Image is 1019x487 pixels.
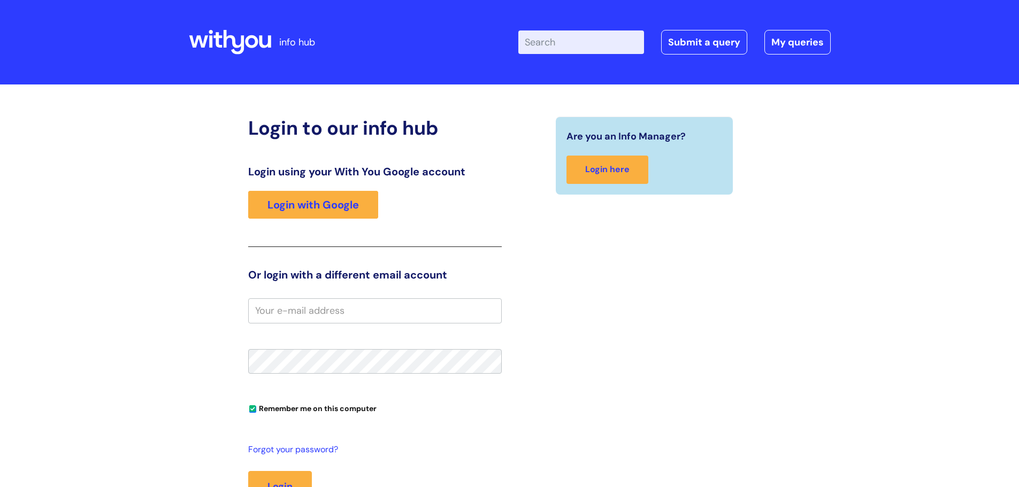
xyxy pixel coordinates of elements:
input: Remember me on this computer [249,406,256,413]
input: Search [518,30,644,54]
h2: Login to our info hub [248,117,502,140]
span: Are you an Info Manager? [566,128,686,145]
a: Forgot your password? [248,442,496,458]
a: Login here [566,156,648,184]
h3: Or login with a different email account [248,268,502,281]
a: Login with Google [248,191,378,219]
h3: Login using your With You Google account [248,165,502,178]
a: Submit a query [661,30,747,55]
a: My queries [764,30,831,55]
div: You can uncheck this option if you're logging in from a shared device [248,399,502,416]
input: Your e-mail address [248,298,502,323]
label: Remember me on this computer [248,401,377,413]
p: info hub [279,34,315,51]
